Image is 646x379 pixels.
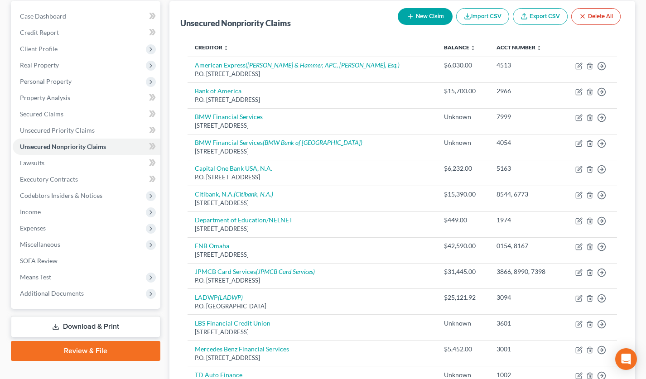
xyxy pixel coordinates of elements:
[195,216,293,224] a: Department of Education/NELNET
[444,216,482,225] div: $449.00
[20,45,58,53] span: Client Profile
[263,139,362,146] i: (BMW Bank of [GEOGRAPHIC_DATA])
[13,24,160,41] a: Credit Report
[497,138,554,147] div: 4054
[444,86,482,96] div: $15,700.00
[195,121,429,130] div: [STREET_ADDRESS]
[20,257,58,264] span: SOFA Review
[497,319,554,328] div: 3601
[13,106,160,122] a: Secured Claims
[20,94,70,101] span: Property Analysis
[20,224,46,232] span: Expenses
[20,110,63,118] span: Secured Claims
[497,345,554,354] div: 3001
[195,354,429,362] div: P.O. [STREET_ADDRESS]
[20,61,59,69] span: Real Property
[444,241,482,250] div: $42,590.00
[195,173,429,182] div: P.O. [STREET_ADDRESS]
[20,29,59,36] span: Credit Report
[11,341,160,361] a: Review & File
[223,45,229,51] i: unfold_more
[195,96,429,104] div: P.O. [STREET_ADDRESS]
[195,302,429,311] div: P.O. [GEOGRAPHIC_DATA]
[20,273,51,281] span: Means Test
[444,164,482,173] div: $6,232.00
[444,190,482,199] div: $15,390.00
[444,61,482,70] div: $6,030.00
[20,192,102,199] span: Codebtors Insiders & Notices
[513,8,568,25] a: Export CSV
[13,122,160,139] a: Unsecured Priority Claims
[20,77,72,85] span: Personal Property
[497,241,554,250] div: 0154, 8167
[497,44,542,51] a: Acct Number unfold_more
[195,242,229,249] a: FNB Omaha
[13,8,160,24] a: Case Dashboard
[497,112,554,121] div: 7999
[20,159,44,167] span: Lawsuits
[234,190,273,198] i: (Citibank, N.A.)
[13,155,160,171] a: Lawsuits
[13,139,160,155] a: Unsecured Nonpriority Claims
[246,61,400,69] i: ([PERSON_NAME] & Hammer, APC, [PERSON_NAME], Esq.)
[444,138,482,147] div: Unknown
[195,139,362,146] a: BMW Financial Services(BMW Bank of [GEOGRAPHIC_DATA])
[444,345,482,354] div: $5,452.00
[13,90,160,106] a: Property Analysis
[497,61,554,70] div: 4513
[13,253,160,269] a: SOFA Review
[195,250,429,259] div: [STREET_ADDRESS]
[195,199,429,207] div: [STREET_ADDRESS]
[20,289,84,297] span: Additional Documents
[497,86,554,96] div: 2966
[571,8,621,25] button: Delete All
[195,268,315,275] a: JPMCB Card Services(JPMCB Card Services)
[20,143,106,150] span: Unsecured Nonpriority Claims
[195,164,272,172] a: Capital One Bank USA, N.A.
[398,8,453,25] button: New Claim
[20,240,60,248] span: Miscellaneous
[195,371,242,379] a: TD Auto Finance
[195,190,273,198] a: Citibank, N.A.(Citibank, N.A.)
[20,126,95,134] span: Unsecured Priority Claims
[20,208,41,216] span: Income
[195,319,270,327] a: LBS Financial Credit Union
[195,70,429,78] div: P.O. [STREET_ADDRESS]
[497,164,554,173] div: 5163
[195,113,263,120] a: BMW Financial Services
[497,267,554,276] div: 3866, 8990, 7398
[456,8,509,25] button: Import CSV
[195,345,289,353] a: Mercedes Benz Financial Services
[444,267,482,276] div: $31,445.00
[497,293,554,302] div: 3094
[195,44,229,51] a: Creditor unfold_more
[195,276,429,285] div: P.O. [STREET_ADDRESS]
[615,348,637,370] div: Open Intercom Messenger
[256,268,315,275] i: (JPMCB Card Services)
[195,61,400,69] a: American Express([PERSON_NAME] & Hammer, APC, [PERSON_NAME], Esq.)
[195,293,243,301] a: LADWP(LADWP)
[444,112,482,121] div: Unknown
[497,190,554,199] div: 8544, 6773
[444,44,476,51] a: Balance unfold_more
[536,45,542,51] i: unfold_more
[218,293,243,301] i: (LADWP)
[497,216,554,225] div: 1974
[195,147,429,156] div: [STREET_ADDRESS]
[13,171,160,187] a: Executory Contracts
[470,45,476,51] i: unfold_more
[444,319,482,328] div: Unknown
[195,225,429,233] div: [STREET_ADDRESS]
[20,12,66,20] span: Case Dashboard
[195,328,429,336] div: [STREET_ADDRESS]
[444,293,482,302] div: $25,121.92
[195,87,241,95] a: Bank of America
[180,18,291,29] div: Unsecured Nonpriority Claims
[11,316,160,337] a: Download & Print
[20,175,78,183] span: Executory Contracts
